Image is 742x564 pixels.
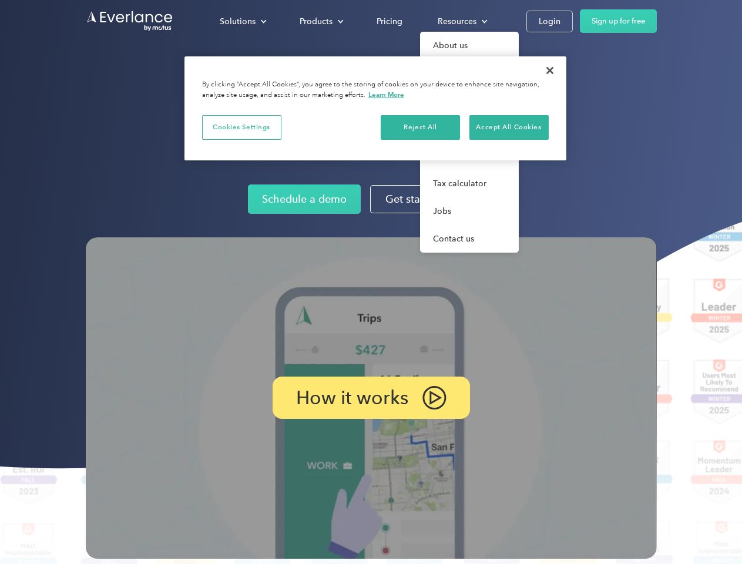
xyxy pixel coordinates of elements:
button: Reject All [381,115,460,140]
div: Privacy [184,56,566,160]
p: How it works [296,391,408,405]
a: About us [420,32,519,59]
a: Go to homepage [86,10,174,32]
button: Close [537,58,563,83]
a: Tax calculator [420,170,519,197]
a: Jobs [420,197,519,225]
div: Resources [426,11,497,32]
div: Resources [438,14,476,29]
nav: Resources [420,32,519,253]
div: Products [300,14,333,29]
div: Login [539,14,560,29]
a: Contact us [420,225,519,253]
a: Login [526,11,573,32]
a: Schedule a demo [248,184,361,214]
div: Pricing [377,14,402,29]
div: Solutions [220,14,256,29]
button: Cookies Settings [202,115,281,140]
button: Accept All Cookies [469,115,549,140]
a: Sign up for free [580,9,657,33]
input: Submit [86,70,146,95]
a: Pricing [365,11,414,32]
div: Products [288,11,353,32]
a: More information about your privacy, opens in a new tab [368,90,404,99]
a: Get started for free [370,185,494,213]
div: By clicking “Accept All Cookies”, you agree to the storing of cookies on your device to enhance s... [202,80,549,100]
div: Solutions [208,11,276,32]
div: Cookie banner [184,56,566,160]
